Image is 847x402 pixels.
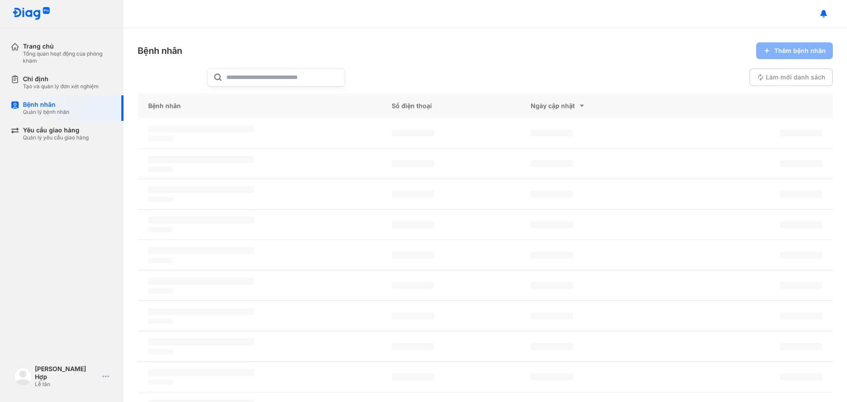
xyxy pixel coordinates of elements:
[23,75,99,83] div: Chỉ định
[35,365,99,381] div: [PERSON_NAME] Hợp
[392,191,434,198] span: ‌
[148,369,254,376] span: ‌
[148,197,173,202] span: ‌
[148,338,254,346] span: ‌
[23,83,99,90] div: Tạo và quản lý đơn xét nghiệm
[392,130,434,137] span: ‌
[774,47,826,55] span: Thêm bệnh nhân
[531,221,573,228] span: ‌
[148,217,254,224] span: ‌
[780,373,822,380] span: ‌
[148,247,254,254] span: ‌
[23,42,113,50] div: Trang chủ
[392,252,434,259] span: ‌
[392,343,434,350] span: ‌
[23,109,69,116] div: Quản lý bệnh nhân
[381,94,520,118] div: Số điện thoại
[766,73,825,81] span: Làm mới danh sách
[531,252,573,259] span: ‌
[35,381,99,388] div: Lễ tân
[531,282,573,289] span: ‌
[392,221,434,228] span: ‌
[392,282,434,289] span: ‌
[148,379,173,385] span: ‌
[148,308,254,315] span: ‌
[148,319,173,324] span: ‌
[138,94,381,118] div: Bệnh nhân
[148,227,173,233] span: ‌
[14,368,32,385] img: logo
[780,282,822,289] span: ‌
[148,186,254,193] span: ‌
[138,45,182,57] div: Bệnh nhân
[148,136,173,141] span: ‌
[756,42,833,59] button: Thêm bệnh nhân
[531,343,573,350] span: ‌
[780,312,822,319] span: ‌
[392,160,434,167] span: ‌
[531,191,573,198] span: ‌
[23,134,89,141] div: Quản lý yêu cầu giao hàng
[23,50,113,64] div: Tổng quan hoạt động của phòng khám
[531,130,573,137] span: ‌
[23,101,69,109] div: Bệnh nhân
[12,7,50,21] img: logo
[531,101,648,111] div: Ngày cập nhật
[148,125,254,132] span: ‌
[148,156,254,163] span: ‌
[780,160,822,167] span: ‌
[780,221,822,228] span: ‌
[148,288,173,293] span: ‌
[780,191,822,198] span: ‌
[148,166,173,172] span: ‌
[750,68,833,86] button: Làm mới danh sách
[23,126,89,134] div: Yêu cầu giao hàng
[780,343,822,350] span: ‌
[780,130,822,137] span: ‌
[148,258,173,263] span: ‌
[148,278,254,285] span: ‌
[392,312,434,319] span: ‌
[780,252,822,259] span: ‌
[531,160,573,167] span: ‌
[531,312,573,319] span: ‌
[392,373,434,380] span: ‌
[148,349,173,354] span: ‌
[531,373,573,380] span: ‌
